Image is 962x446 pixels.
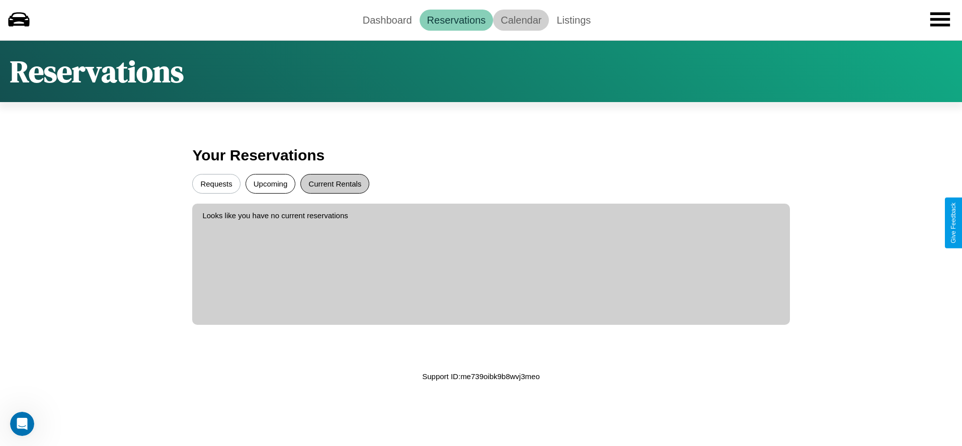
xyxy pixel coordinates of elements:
p: Support ID: me739oibk9b8wvj3meo [422,370,539,383]
a: Reservations [420,10,494,31]
button: Requests [192,174,240,194]
a: Dashboard [355,10,420,31]
iframe: Intercom live chat [10,412,34,436]
button: Current Rentals [300,174,369,194]
a: Calendar [493,10,549,31]
div: Give Feedback [950,203,957,243]
button: Upcoming [246,174,296,194]
p: Looks like you have no current reservations [202,209,779,222]
a: Listings [549,10,598,31]
h3: Your Reservations [192,142,769,169]
h1: Reservations [10,51,184,92]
